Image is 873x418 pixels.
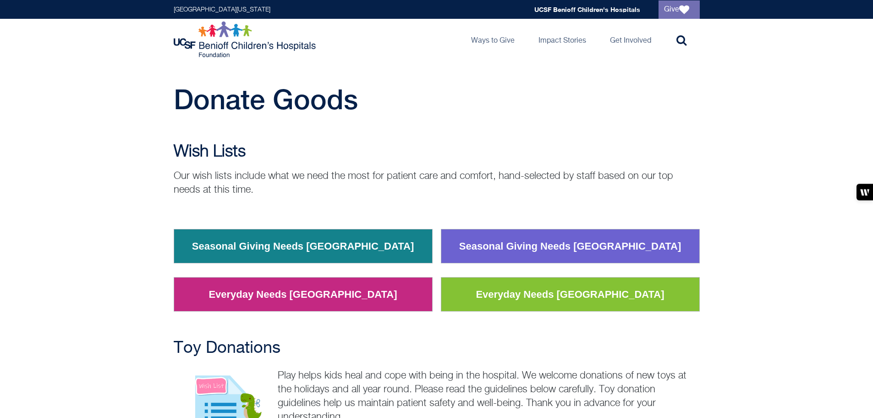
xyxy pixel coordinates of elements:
[531,19,593,60] a: Impact Stories
[174,143,700,161] h2: Wish Lists
[469,283,671,307] a: Everyday Needs [GEOGRAPHIC_DATA]
[174,339,700,357] h2: Toy Donations
[202,283,404,307] a: Everyday Needs [GEOGRAPHIC_DATA]
[603,19,659,60] a: Get Involved
[659,0,700,19] a: Give
[174,6,270,13] a: [GEOGRAPHIC_DATA][US_STATE]
[452,234,688,258] a: Seasonal Giving Needs [GEOGRAPHIC_DATA]
[174,83,358,115] span: Donate Goods
[174,21,318,58] img: Logo for UCSF Benioff Children's Hospitals Foundation
[534,6,640,13] a: UCSF Benioff Children's Hospitals
[464,19,522,60] a: Ways to Give
[174,169,700,197] p: Our wish lists include what we need the most for patient care and comfort, hand-selected by staff...
[185,234,421,258] a: Seasonal Giving Needs [GEOGRAPHIC_DATA]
